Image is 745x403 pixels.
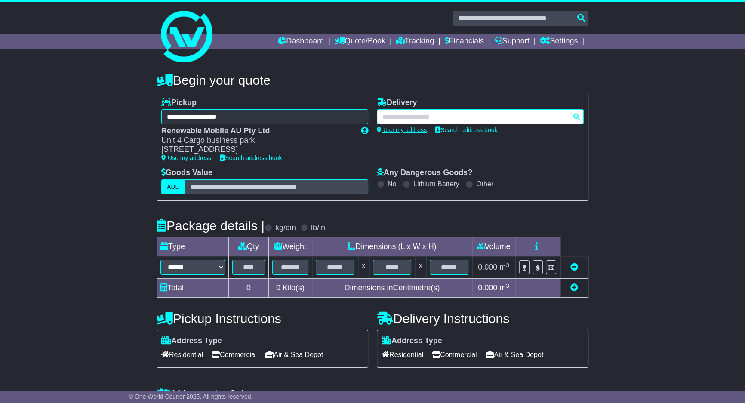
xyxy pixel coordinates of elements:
td: Type [157,237,229,256]
a: Use my address [161,154,211,161]
label: Pickup [161,98,197,108]
span: Commercial [212,348,256,361]
a: Add new item [570,283,578,292]
td: Volume [472,237,515,256]
div: Renewable Mobile AU Pty Ltd [161,126,352,136]
a: Dashboard [278,34,324,49]
td: x [415,256,426,279]
h4: Package details | [157,218,265,233]
h4: Warranty & Insurance [157,387,588,401]
span: Air & Sea Depot [486,348,544,361]
label: kg/cm [275,223,296,233]
span: m [499,283,509,292]
label: AUD [161,179,185,194]
label: Address Type [161,336,222,346]
span: Residential [161,348,203,361]
span: Air & Sea Depot [265,348,323,361]
a: Remove this item [570,263,578,271]
h4: Delivery Instructions [377,311,588,326]
td: Kilo(s) [269,279,312,298]
a: Quote/Book [335,34,385,49]
label: No [388,180,396,188]
a: Financials [445,34,484,49]
a: Search address book [220,154,282,161]
a: Tracking [396,34,434,49]
span: Commercial [432,348,477,361]
h4: Pickup Instructions [157,311,368,326]
a: Search address book [435,126,497,133]
label: Delivery [377,98,417,108]
sup: 3 [506,262,509,268]
label: Other [476,180,493,188]
typeahead: Please provide city [377,109,584,124]
label: Lithium Battery [413,180,459,188]
h4: Begin your quote [157,73,588,87]
label: lb/in [311,223,325,233]
a: Settings [540,34,578,49]
span: m [499,263,509,271]
span: 0.000 [478,283,497,292]
span: 0.000 [478,263,497,271]
span: 0 [276,283,280,292]
span: © One World Courier 2025. All rights reserved. [129,393,253,400]
div: Unit 4 Cargo business park [161,136,352,145]
td: Dimensions (L x W x H) [312,237,472,256]
label: Any Dangerous Goods? [377,168,472,178]
sup: 3 [506,283,509,289]
label: Goods Value [161,168,212,178]
span: Residential [382,348,423,361]
td: Total [157,279,229,298]
a: Use my address [377,126,427,133]
td: Dimensions in Centimetre(s) [312,279,472,298]
td: x [358,256,369,279]
a: Support [495,34,530,49]
td: Qty [229,237,269,256]
label: Address Type [382,336,442,346]
td: Weight [269,237,312,256]
div: [STREET_ADDRESS] [161,145,352,154]
td: 0 [229,279,269,298]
